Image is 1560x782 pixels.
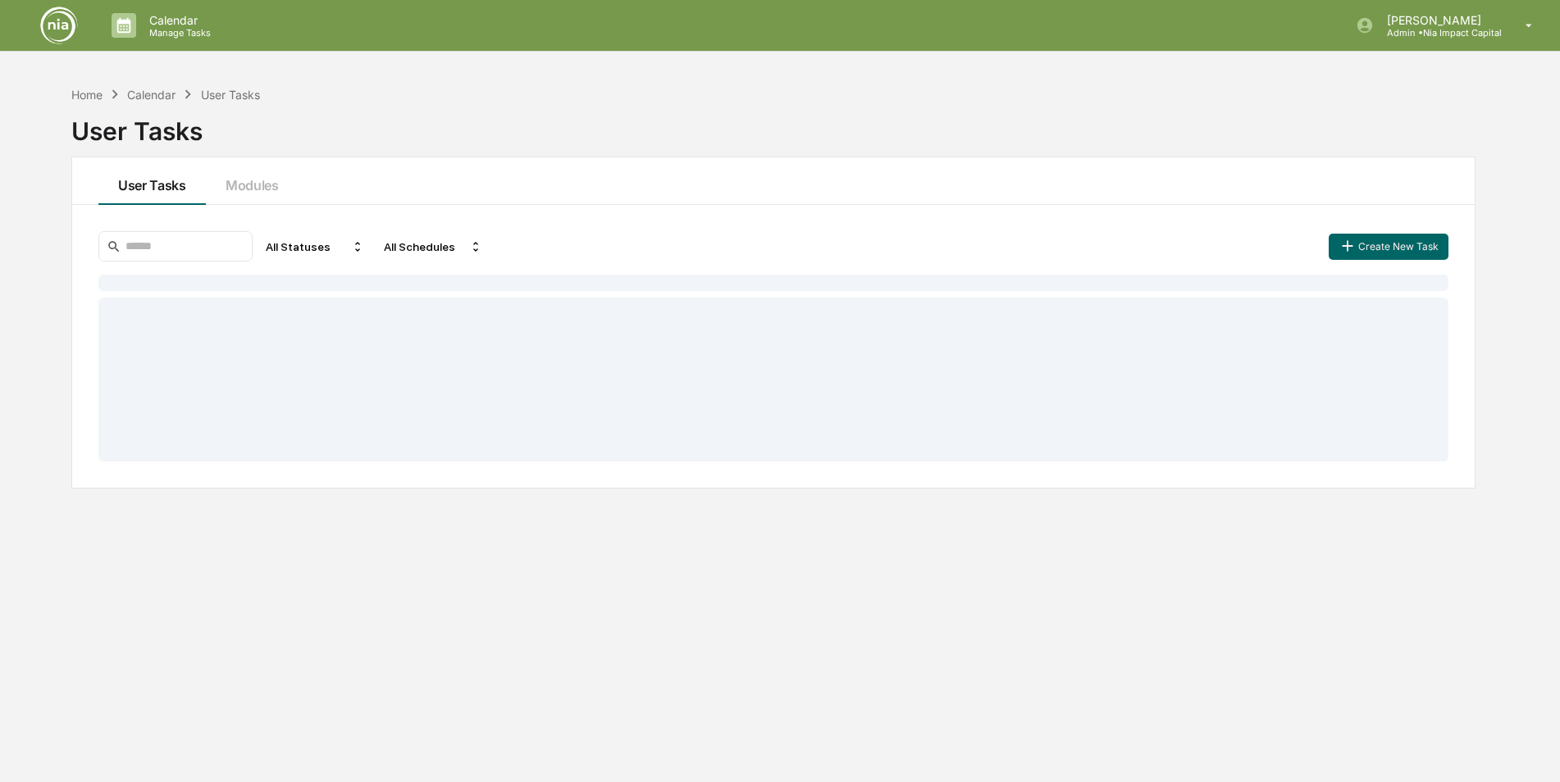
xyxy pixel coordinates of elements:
div: User Tasks [71,103,1476,146]
button: Modules [206,157,299,205]
div: Home [71,88,103,102]
button: Create New Task [1329,234,1448,260]
div: Calendar [127,88,176,102]
p: Calendar [136,13,219,27]
button: User Tasks [98,157,206,205]
div: User Tasks [201,88,260,102]
img: logo [39,6,79,45]
div: All Schedules [377,234,489,260]
p: Admin • Nia Impact Capital [1374,27,1502,39]
p: Manage Tasks [136,27,219,39]
div: All Statuses [259,234,371,260]
p: [PERSON_NAME] [1374,13,1502,27]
